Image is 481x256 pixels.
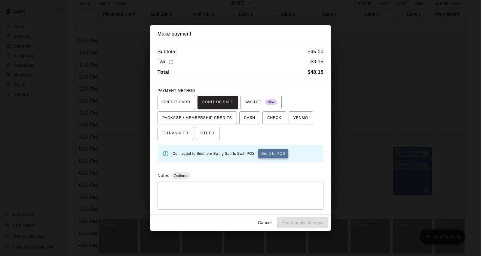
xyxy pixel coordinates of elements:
h6: $ 3.15 [311,58,323,66]
button: CREDIT CARD [158,96,195,109]
h2: Make payment [150,25,331,43]
button: Send to POS [258,149,288,158]
span: CASH [244,113,255,123]
button: Cancel [255,217,274,228]
button: WALLET New [240,96,282,109]
span: Connected to Southern Swing Sports Swift POS [173,151,255,156]
h6: Tax [158,58,175,66]
button: PACKAGE / MEMBERSHIP CREDITS [158,111,237,125]
button: CHECK [262,111,286,125]
span: Optional [171,173,191,178]
b: Total [158,70,170,75]
span: CHECK [267,113,281,123]
h6: Subtotal [158,48,177,56]
span: CREDIT CARD [162,98,190,107]
span: E-TRANSFER [162,129,188,138]
h6: $ 45.00 [308,48,323,56]
button: E-TRANSFER [158,127,193,140]
button: POINT OF SALE [198,96,238,109]
span: VENMO [293,113,308,123]
span: POINT OF SALE [202,98,233,107]
button: OTHER [196,127,219,140]
span: New [265,98,277,106]
span: PACKAGE / MEMBERSHIP CREDITS [162,113,232,123]
span: OTHER [201,129,215,138]
span: PAYMENT METHOD [158,89,195,93]
label: Notes [158,173,169,178]
span: WALLET [245,98,277,107]
button: VENMO [289,111,313,125]
b: $ 48.15 [308,70,323,75]
button: CASH [239,111,260,125]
